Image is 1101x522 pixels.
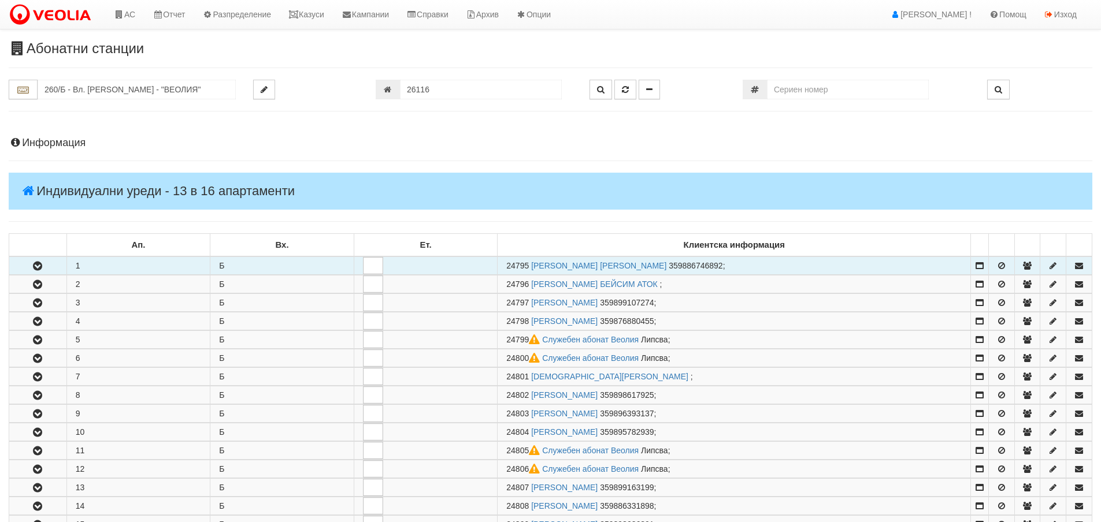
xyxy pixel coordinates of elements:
td: Б [210,479,354,497]
td: 7 [66,368,210,386]
span: 359896393137 [600,409,654,418]
td: 14 [66,497,210,515]
span: Партида № [506,298,529,307]
b: Ет. [420,240,432,249]
td: : No sort applied, sorting is disabled [1014,234,1040,257]
td: ; [498,479,971,497]
td: 2 [66,275,210,293]
img: VeoliaLogo.png [9,3,97,27]
span: 359876880455 [600,316,654,326]
td: : No sort applied, sorting is disabled [9,234,67,257]
td: Б [210,312,354,330]
td: 4 [66,312,210,330]
td: ; [498,312,971,330]
td: 1 [66,256,210,275]
span: Партида № [506,390,529,400]
span: Партида № [506,409,529,418]
a: Служебен абонат Веолия [542,353,639,363]
span: 359899107274 [600,298,654,307]
td: Б [210,442,354,460]
span: Липсва [641,464,668,473]
td: 6 [66,349,210,367]
td: : No sort applied, sorting is disabled [971,234,989,257]
input: Партида № [400,80,562,99]
td: Б [210,331,354,349]
a: Служебен абонат Веолия [542,335,639,344]
td: ; [498,497,971,515]
h4: Информация [9,137,1092,149]
a: [PERSON_NAME] БЕЙСИМ АТОК [531,279,658,289]
td: ; [498,368,971,386]
a: [PERSON_NAME] [531,409,598,418]
td: ; [498,349,971,367]
td: 10 [66,423,210,441]
td: 12 [66,460,210,478]
td: ; [498,405,971,423]
span: 359886331898 [600,501,654,510]
td: Б [210,405,354,423]
b: Ап. [132,240,146,249]
a: [DEMOGRAPHIC_DATA][PERSON_NAME] [531,372,688,381]
td: Б [210,497,354,515]
a: [PERSON_NAME] [531,390,598,400]
span: Липсва [641,446,668,455]
td: 8 [66,386,210,404]
td: Вх.: No sort applied, sorting is disabled [210,234,354,257]
a: [PERSON_NAME] [531,501,598,510]
span: Липсва [641,335,668,344]
td: Ет.: No sort applied, sorting is disabled [354,234,498,257]
td: Б [210,386,354,404]
a: [PERSON_NAME] [PERSON_NAME] [531,261,666,270]
span: Партида № [506,501,529,510]
span: Партида № [506,427,529,437]
span: 359899163199 [600,483,654,492]
td: ; [498,442,971,460]
td: Б [210,294,354,312]
a: [PERSON_NAME] [531,483,598,492]
td: Б [210,460,354,478]
td: : No sort applied, sorting is disabled [988,234,1014,257]
span: Партида № [506,261,529,270]
span: Партида № [506,446,542,455]
td: Б [210,423,354,441]
td: 3 [66,294,210,312]
td: 9 [66,405,210,423]
a: Служебен абонат Веолия [542,464,639,473]
span: Липсва [641,353,668,363]
td: 5 [66,331,210,349]
input: Абонатна станция [38,80,236,99]
td: 11 [66,442,210,460]
b: Клиентска информация [684,240,785,249]
td: Б [210,368,354,386]
span: Партида № [506,279,529,289]
span: Партида № [506,372,529,381]
h3: Абонатни станции [9,41,1092,56]
td: Ап.: No sort applied, sorting is disabled [66,234,210,257]
a: [PERSON_NAME] [531,298,598,307]
span: Партида № [506,464,542,473]
span: 359886746892 [669,261,722,270]
td: Б [210,275,354,293]
span: 359895782939 [600,427,654,437]
td: Б [210,349,354,367]
td: ; [498,423,971,441]
a: [PERSON_NAME] [531,316,598,326]
td: ; [498,460,971,478]
td: ; [498,386,971,404]
span: 359898617925 [600,390,654,400]
input: Сериен номер [767,80,929,99]
h4: Индивидуални уреди - 13 в 16 апартаменти [9,173,1092,210]
span: Партида № [506,483,529,492]
td: ; [498,331,971,349]
td: Б [210,256,354,275]
a: [PERSON_NAME] [531,427,598,437]
td: 13 [66,479,210,497]
b: Вх. [276,240,289,249]
td: ; [498,294,971,312]
span: Партида № [506,353,542,363]
td: Клиентска информация: No sort applied, sorting is disabled [498,234,971,257]
a: Служебен абонат Веолия [542,446,639,455]
span: Партида № [506,316,529,326]
td: : No sort applied, sorting is disabled [1040,234,1066,257]
td: ; [498,275,971,293]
